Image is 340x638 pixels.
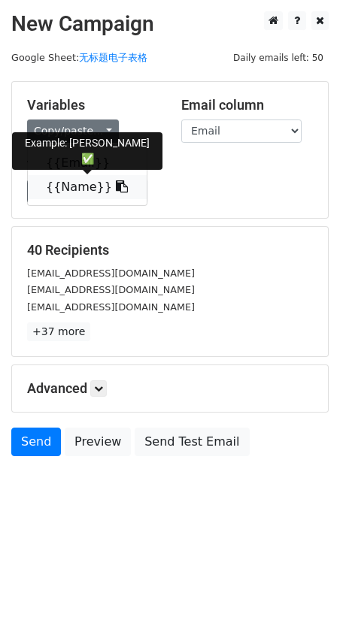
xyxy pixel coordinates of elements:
small: [EMAIL_ADDRESS][DOMAIN_NAME] [27,301,195,313]
div: Example: [PERSON_NAME] ✅ [12,132,162,170]
a: +37 more [27,322,90,341]
h5: 40 Recipients [27,242,313,259]
small: Google Sheet: [11,52,147,63]
a: 无标题电子表格 [79,52,147,63]
a: Copy/paste... [27,119,119,143]
small: [EMAIL_ADDRESS][DOMAIN_NAME] [27,268,195,279]
h5: Email column [181,97,313,113]
h5: Advanced [27,380,313,397]
iframe: Chat Widget [265,566,340,638]
a: {{Name}} [28,175,147,199]
h2: New Campaign [11,11,329,37]
h5: Variables [27,97,159,113]
a: Daily emails left: 50 [228,52,329,63]
a: Preview [65,428,131,456]
a: Send Test Email [135,428,249,456]
a: Send [11,428,61,456]
span: Daily emails left: 50 [228,50,329,66]
small: [EMAIL_ADDRESS][DOMAIN_NAME] [27,284,195,295]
